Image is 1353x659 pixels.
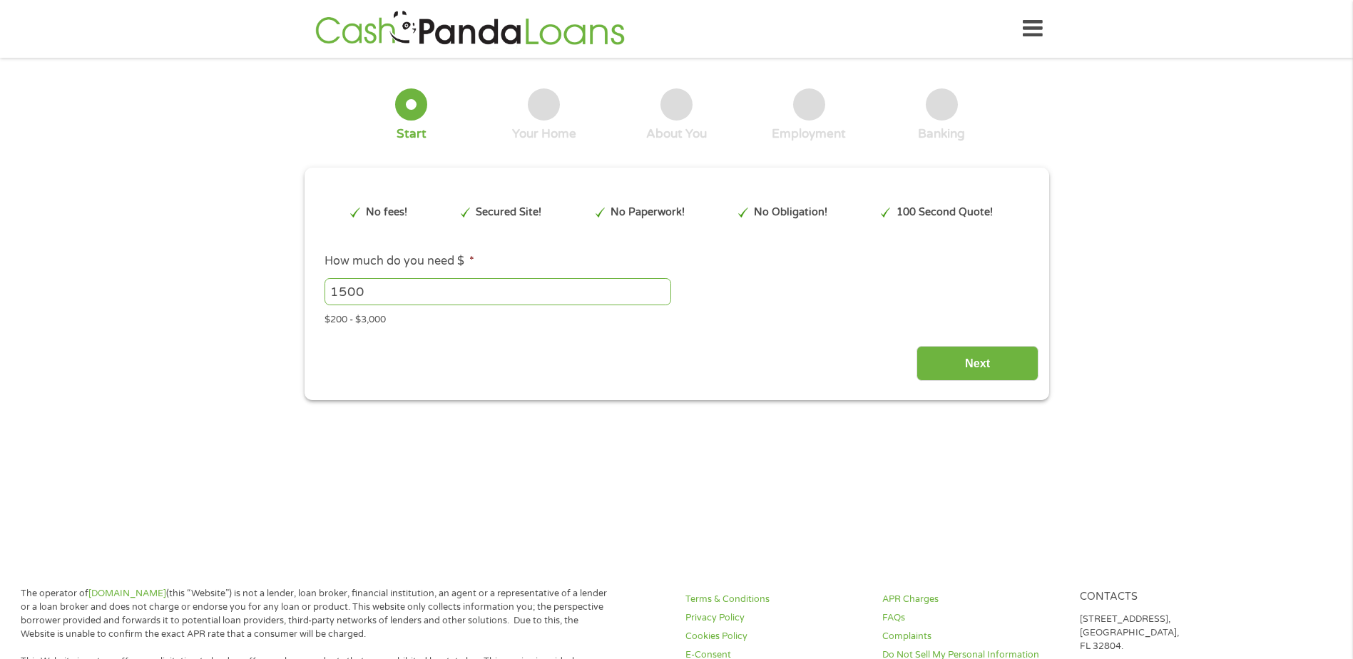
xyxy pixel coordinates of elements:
[897,205,993,220] p: 100 Second Quote!
[325,308,1028,327] div: $200 - $3,000
[685,611,865,625] a: Privacy Policy
[397,126,427,142] div: Start
[21,587,613,641] p: The operator of (this “Website”) is not a lender, loan broker, financial institution, an agent or...
[918,126,965,142] div: Banking
[476,205,541,220] p: Secured Site!
[325,254,474,269] label: How much do you need $
[882,630,1062,643] a: Complaints
[1080,591,1260,604] h4: Contacts
[882,593,1062,606] a: APR Charges
[685,593,865,606] a: Terms & Conditions
[1080,613,1260,653] p: [STREET_ADDRESS], [GEOGRAPHIC_DATA], FL 32804.
[88,588,166,599] a: [DOMAIN_NAME]
[685,630,865,643] a: Cookies Policy
[512,126,576,142] div: Your Home
[882,611,1062,625] a: FAQs
[646,126,707,142] div: About You
[772,126,846,142] div: Employment
[754,205,827,220] p: No Obligation!
[366,205,407,220] p: No fees!
[917,346,1038,381] input: Next
[311,9,629,49] img: GetLoanNow Logo
[611,205,685,220] p: No Paperwork!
